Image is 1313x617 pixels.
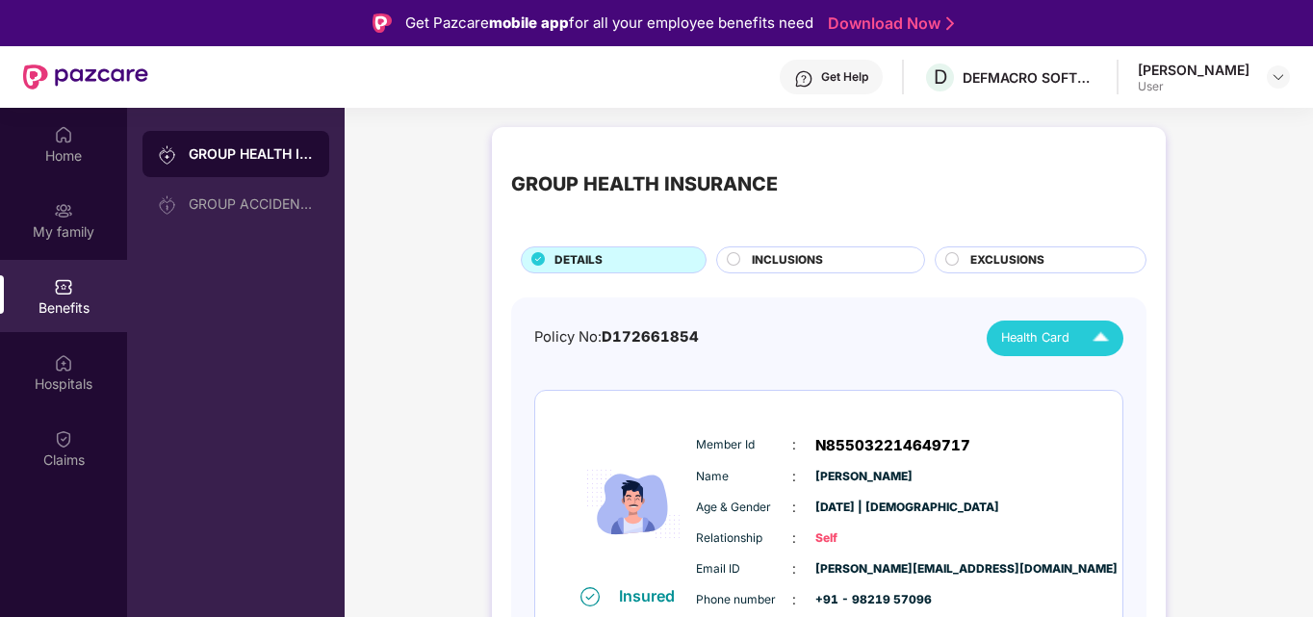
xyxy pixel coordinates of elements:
div: Policy No: [534,326,699,348]
span: : [792,434,796,455]
span: EXCLUSIONS [970,251,1044,270]
div: [PERSON_NAME] [1138,61,1249,79]
span: Age & Gender [696,499,792,517]
span: Name [696,468,792,486]
img: svg+xml;base64,PHN2ZyBpZD0iSG9tZSIgeG1sbnM9Imh0dHA6Ly93d3cudzMub3JnLzIwMDAvc3ZnIiB3aWR0aD0iMjAiIG... [54,125,73,144]
span: : [792,589,796,610]
img: svg+xml;base64,PHN2ZyBpZD0iSG9zcGl0YWxzIiB4bWxucz0iaHR0cDovL3d3dy53My5vcmcvMjAwMC9zdmciIHdpZHRoPS... [54,353,73,373]
span: D [934,65,947,89]
img: svg+xml;base64,PHN2ZyB3aWR0aD0iMjAiIGhlaWdodD0iMjAiIHZpZXdCb3g9IjAgMCAyMCAyMCIgZmlsbD0ibm9uZSIgeG... [54,201,73,220]
span: DETAILS [554,251,603,270]
img: svg+xml;base64,PHN2ZyB3aWR0aD0iMjAiIGhlaWdodD0iMjAiIHZpZXdCb3g9IjAgMCAyMCAyMCIgZmlsbD0ibm9uZSIgeG... [158,145,177,165]
span: : [792,558,796,579]
span: Member Id [696,436,792,454]
span: D172661854 [602,328,699,346]
div: DEFMACRO SOFTWARE PRIVATE LIMITED [963,68,1097,87]
span: Phone number [696,591,792,609]
span: +91 - 98219 57096 [815,591,912,609]
img: icon [576,423,691,585]
div: GROUP HEALTH INSURANCE [511,169,778,199]
span: : [792,527,796,549]
div: Get Pazcare for all your employee benefits need [405,12,813,35]
img: svg+xml;base64,PHN2ZyBpZD0iQ2xhaW0iIHhtbG5zPSJodHRwOi8vd3d3LnczLm9yZy8yMDAwL3N2ZyIgd2lkdGg9IjIwIi... [54,429,73,449]
span: Health Card [1001,328,1069,347]
span: : [792,497,796,518]
div: User [1138,79,1249,94]
button: Health Card [987,321,1123,356]
span: Relationship [696,529,792,548]
a: Download Now [828,13,948,34]
div: Get Help [821,69,868,85]
div: GROUP HEALTH INSURANCE [189,144,314,164]
span: INCLUSIONS [752,251,823,270]
img: Logo [373,13,392,33]
span: : [792,466,796,487]
span: [DATE] | [DEMOGRAPHIC_DATA] [815,499,912,517]
span: N855032214649717 [815,434,970,457]
span: [PERSON_NAME][EMAIL_ADDRESS][DOMAIN_NAME] [815,560,912,578]
img: New Pazcare Logo [23,64,148,90]
strong: mobile app [489,13,569,32]
span: Email ID [696,560,792,578]
img: svg+xml;base64,PHN2ZyBpZD0iSGVscC0zMngzMiIgeG1sbnM9Imh0dHA6Ly93d3cudzMub3JnLzIwMDAvc3ZnIiB3aWR0aD... [794,69,813,89]
img: Stroke [946,13,954,34]
div: Insured [619,586,686,605]
img: svg+xml;base64,PHN2ZyBpZD0iQmVuZWZpdHMiIHhtbG5zPSJodHRwOi8vd3d3LnczLm9yZy8yMDAwL3N2ZyIgd2lkdGg9Ij... [54,277,73,296]
img: svg+xml;base64,PHN2ZyBpZD0iRHJvcGRvd24tMzJ4MzIiIHhtbG5zPSJodHRwOi8vd3d3LnczLm9yZy8yMDAwL3N2ZyIgd2... [1271,69,1286,85]
span: Self [815,529,912,548]
img: svg+xml;base64,PHN2ZyB3aWR0aD0iMjAiIGhlaWdodD0iMjAiIHZpZXdCb3g9IjAgMCAyMCAyMCIgZmlsbD0ibm9uZSIgeG... [158,195,177,215]
div: GROUP ACCIDENTAL INSURANCE [189,196,314,212]
span: [PERSON_NAME] [815,468,912,486]
img: Icuh8uwCUCF+XjCZyLQsAKiDCM9HiE6CMYmKQaPGkZKaA32CAAACiQcFBJY0IsAAAAASUVORK5CYII= [1084,321,1118,355]
img: svg+xml;base64,PHN2ZyB4bWxucz0iaHR0cDovL3d3dy53My5vcmcvMjAwMC9zdmciIHdpZHRoPSIxNiIgaGVpZ2h0PSIxNi... [580,587,600,606]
